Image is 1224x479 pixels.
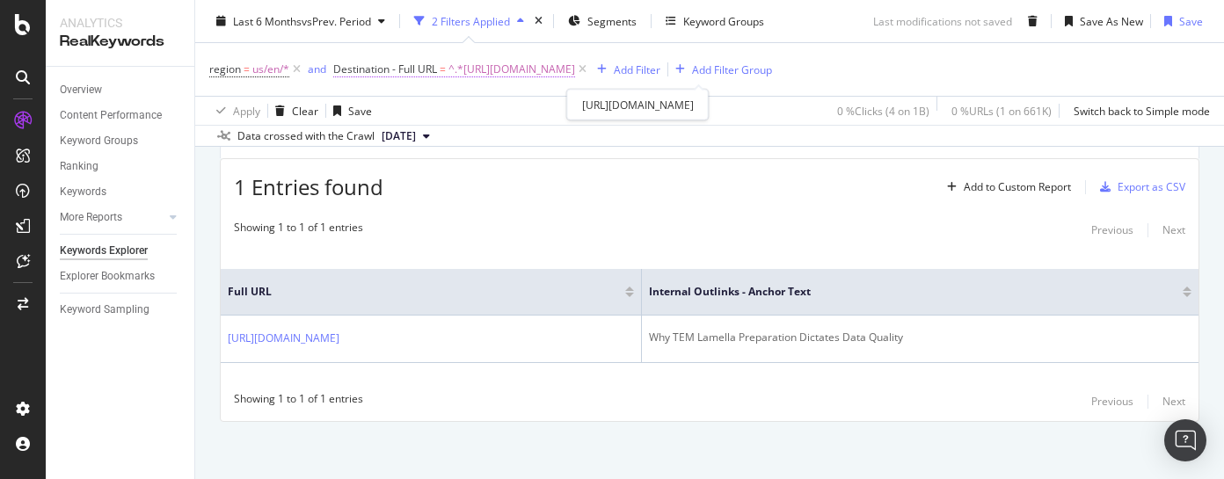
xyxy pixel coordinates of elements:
[561,7,644,35] button: Segments
[590,59,660,80] button: Add Filter
[1067,97,1210,125] button: Switch back to Simple mode
[302,13,371,28] span: vs Prev. Period
[692,62,772,76] div: Add Filter Group
[1091,391,1133,412] button: Previous
[233,103,260,118] div: Apply
[60,106,162,125] div: Content Performance
[1162,391,1185,412] button: Next
[60,81,102,99] div: Overview
[407,7,531,35] button: 2 Filters Applied
[1164,419,1206,461] div: Open Intercom Messenger
[432,13,510,28] div: 2 Filters Applied
[1091,394,1133,409] div: Previous
[1162,222,1185,237] div: Next
[659,7,771,35] button: Keyword Groups
[940,173,1071,201] button: Add to Custom Report
[448,57,575,82] span: ^.*[URL][DOMAIN_NAME]
[1157,7,1203,35] button: Save
[60,267,182,286] a: Explorer Bookmarks
[60,183,182,201] a: Keywords
[1074,103,1210,118] div: Switch back to Simple mode
[60,106,182,125] a: Content Performance
[531,12,546,30] div: times
[60,208,164,227] a: More Reports
[1118,179,1185,194] div: Export as CSV
[60,242,148,260] div: Keywords Explorer
[1058,7,1143,35] button: Save As New
[375,126,437,147] button: [DATE]
[252,57,289,82] span: us/en/*
[237,128,375,144] div: Data crossed with the Crawl
[233,13,302,28] span: Last 6 Months
[1091,222,1133,237] div: Previous
[683,13,764,28] div: Keyword Groups
[60,132,138,150] div: Keyword Groups
[209,7,392,35] button: Last 6 MonthsvsPrev. Period
[60,208,122,227] div: More Reports
[1080,13,1143,28] div: Save As New
[60,301,149,319] div: Keyword Sampling
[1162,394,1185,409] div: Next
[873,13,1012,28] div: Last modifications not saved
[244,62,250,76] span: =
[60,183,106,201] div: Keywords
[60,32,180,52] div: RealKeywords
[1093,173,1185,201] button: Export as CSV
[333,62,437,76] span: Destination - Full URL
[326,97,372,125] button: Save
[587,13,637,28] span: Segments
[60,81,182,99] a: Overview
[382,128,416,144] span: 2025 Jun. 24th
[234,172,383,201] span: 1 Entries found
[649,330,1191,345] div: Why TEM Lamella Preparation Dictates Data Quality
[209,62,241,76] span: region
[1091,220,1133,241] button: Previous
[348,103,372,118] div: Save
[308,62,326,76] div: and
[292,103,318,118] div: Clear
[209,97,260,125] button: Apply
[567,90,709,120] div: [URL][DOMAIN_NAME]
[60,132,182,150] a: Keyword Groups
[228,284,599,300] span: Full URL
[60,242,182,260] a: Keywords Explorer
[60,301,182,319] a: Keyword Sampling
[1179,13,1203,28] div: Save
[837,103,929,118] div: 0 % Clicks ( 4 on 1B )
[60,157,98,176] div: Ranking
[234,391,363,412] div: Showing 1 to 1 of 1 entries
[228,330,339,347] a: [URL][DOMAIN_NAME]
[60,157,182,176] a: Ranking
[1162,220,1185,241] button: Next
[308,61,326,77] button: and
[964,182,1071,192] div: Add to Custom Report
[649,284,1156,300] span: Internal Outlinks - Anchor Text
[268,97,318,125] button: Clear
[234,220,363,241] div: Showing 1 to 1 of 1 entries
[951,103,1052,118] div: 0 % URLs ( 1 on 661K )
[668,59,772,80] button: Add Filter Group
[60,267,155,286] div: Explorer Bookmarks
[440,62,446,76] span: =
[60,14,180,32] div: Analytics
[614,62,660,76] div: Add Filter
